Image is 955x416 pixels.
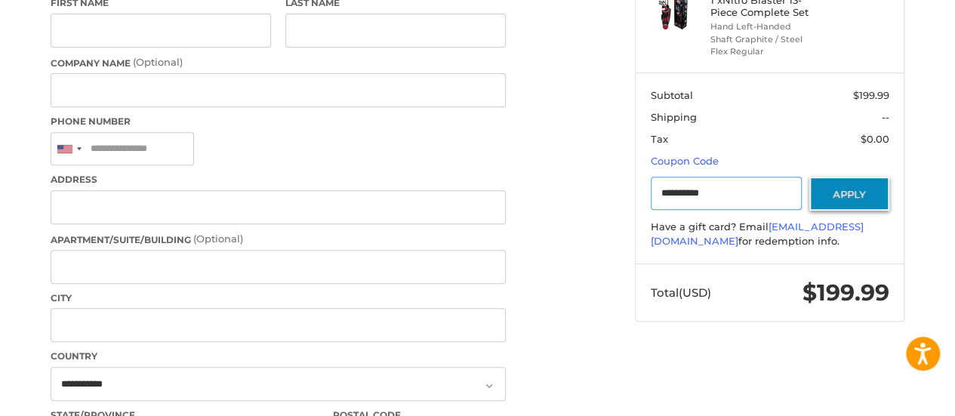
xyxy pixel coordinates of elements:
[853,89,889,101] span: $199.99
[710,33,826,46] li: Shaft Graphite / Steel
[651,89,693,101] span: Subtotal
[710,20,826,33] li: Hand Left-Handed
[51,291,506,305] label: City
[803,279,889,307] span: $199.99
[882,111,889,123] span: --
[651,111,697,123] span: Shipping
[51,115,506,128] label: Phone Number
[51,232,506,247] label: Apartment/Suite/Building
[193,233,243,245] small: (Optional)
[51,55,506,70] label: Company Name
[51,173,506,186] label: Address
[651,177,803,211] input: Gift Certificate or Coupon Code
[710,45,826,58] li: Flex Regular
[651,133,668,145] span: Tax
[651,155,719,167] a: Coupon Code
[861,133,889,145] span: $0.00
[51,133,86,165] div: United States: +1
[51,350,506,363] label: Country
[133,56,183,68] small: (Optional)
[830,375,955,416] iframe: Google Customer Reviews
[651,220,889,249] div: Have a gift card? Email for redemption info.
[809,177,889,211] button: Apply
[651,285,711,300] span: Total (USD)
